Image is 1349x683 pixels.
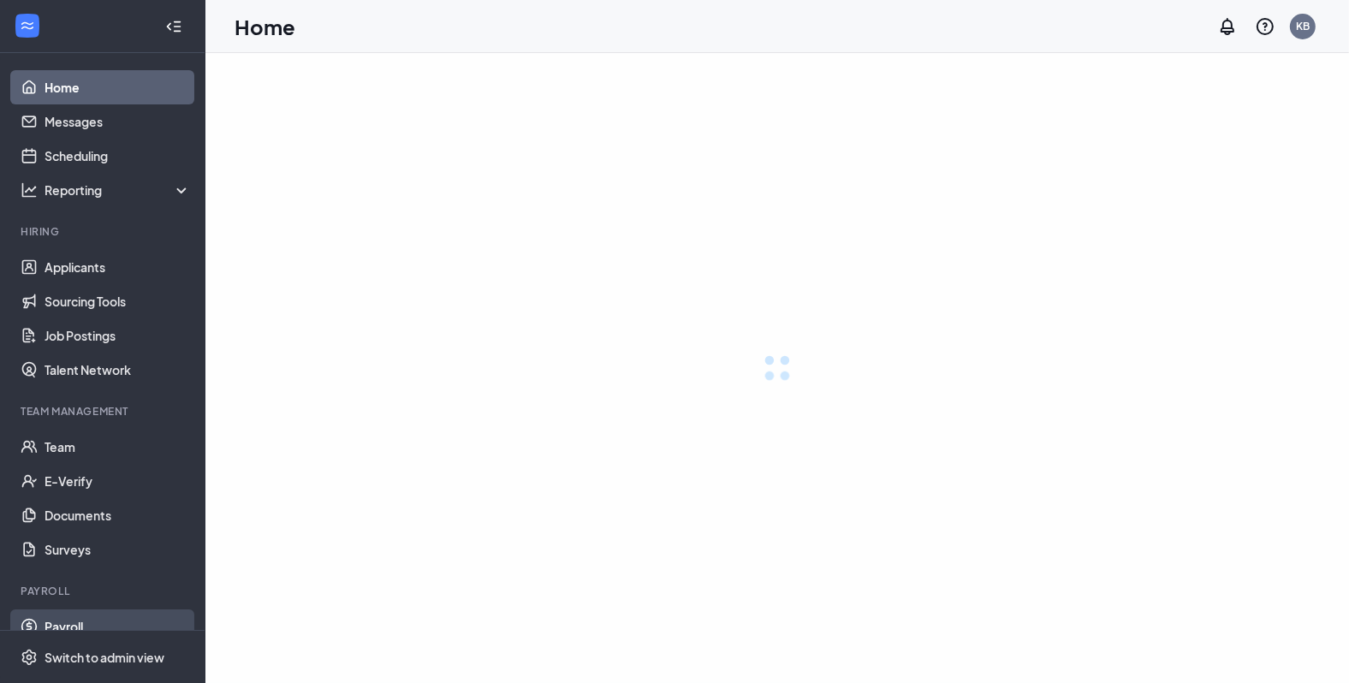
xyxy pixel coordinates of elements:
a: Documents [45,498,191,532]
div: Reporting [45,181,192,199]
a: Sourcing Tools [45,284,191,318]
div: Payroll [21,584,187,598]
a: E-Verify [45,464,191,498]
a: Team [45,430,191,464]
svg: Collapse [165,18,182,35]
a: Job Postings [45,318,191,353]
a: Payroll [45,609,191,644]
a: Surveys [45,532,191,567]
svg: WorkstreamLogo [19,17,36,34]
svg: Analysis [21,181,38,199]
svg: QuestionInfo [1255,16,1275,37]
div: Team Management [21,404,187,419]
a: Applicants [45,250,191,284]
a: Scheduling [45,139,191,173]
a: Messages [45,104,191,139]
a: Home [45,70,191,104]
div: Hiring [21,224,187,239]
svg: Notifications [1217,16,1238,37]
h1: Home [235,12,295,41]
svg: Settings [21,649,38,666]
div: Switch to admin view [45,649,164,666]
div: KB [1296,19,1310,33]
a: Talent Network [45,353,191,387]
